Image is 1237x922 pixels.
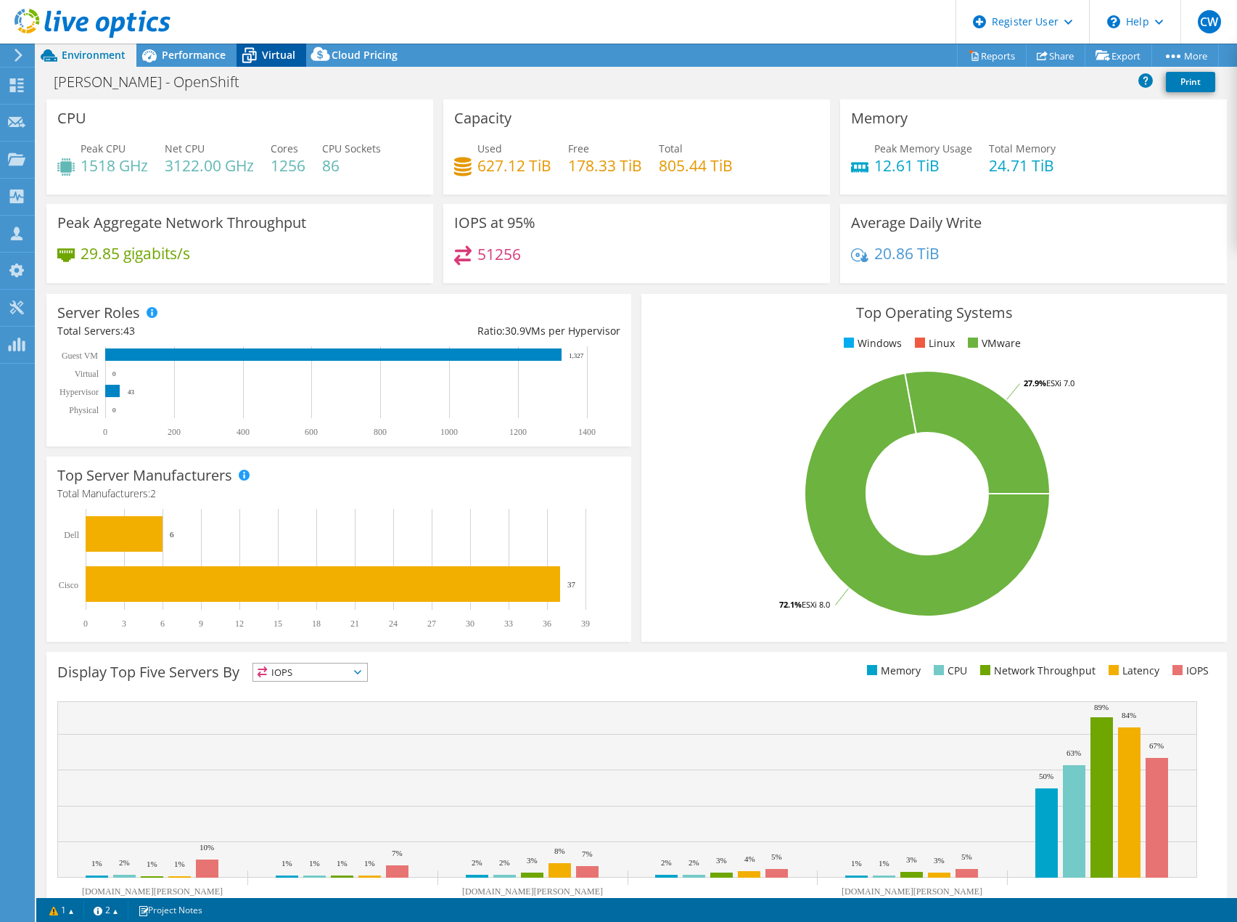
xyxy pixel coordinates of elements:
[1169,663,1209,679] li: IOPS
[57,323,339,339] div: Total Servers:
[322,158,381,174] h4: 86
[123,324,135,338] span: 43
[112,407,116,414] text: 0
[652,305,1215,321] h3: Top Operating Systems
[454,110,511,126] h3: Capacity
[509,427,527,437] text: 1200
[454,215,535,231] h3: IOPS at 95%
[147,860,157,868] text: 1%
[874,142,972,155] span: Peak Memory Usage
[57,305,140,321] h3: Server Roles
[477,246,521,262] h4: 51256
[312,619,321,629] text: 18
[1151,44,1219,67] a: More
[1105,663,1159,679] li: Latency
[162,48,226,62] span: Performance
[81,245,190,261] h4: 29.85 gigabits/s
[527,856,538,865] text: 3%
[659,158,733,174] h4: 805.44 TiB
[309,859,320,868] text: 1%
[39,901,84,919] a: 1
[128,388,135,396] text: 43
[851,215,982,231] h3: Average Daily Write
[119,858,130,867] text: 2%
[543,619,551,629] text: 36
[271,158,305,174] h4: 1256
[851,859,862,868] text: 1%
[305,427,318,437] text: 600
[237,427,250,437] text: 400
[477,158,551,174] h4: 627.12 TiB
[961,852,972,861] text: 5%
[374,427,387,437] text: 800
[83,619,88,629] text: 0
[874,245,940,261] h4: 20.86 TiB
[81,158,148,174] h4: 1518 GHz
[150,486,156,500] span: 2
[47,74,262,90] h1: [PERSON_NAME] - OpenShift
[977,663,1096,679] li: Network Throughput
[1046,378,1074,388] tspan: ESXi 7.0
[170,530,174,539] text: 6
[744,854,755,863] text: 4%
[91,859,102,868] text: 1%
[863,663,921,679] li: Memory
[689,858,699,867] text: 2%
[930,663,967,679] li: CPU
[440,427,458,437] text: 1000
[472,858,482,867] text: 2%
[57,486,620,502] h4: Total Manufacturers:
[389,619,398,629] text: 24
[59,387,99,397] text: Hypervisor
[165,142,205,155] span: Net CPU
[1166,72,1215,92] a: Print
[989,142,1056,155] span: Total Memory
[1198,10,1221,33] span: CW
[499,858,510,867] text: 2%
[199,619,203,629] text: 9
[659,142,683,155] span: Total
[568,142,589,155] span: Free
[906,855,917,864] text: 3%
[332,48,398,62] span: Cloud Pricing
[1122,711,1136,719] text: 84%
[271,142,298,155] span: Cores
[57,468,232,484] h3: Top Server Manufacturers
[59,580,78,590] text: Cisco
[69,405,99,415] text: Physical
[57,110,86,126] h3: CPU
[128,901,213,919] a: Project Notes
[103,427,107,437] text: 0
[339,323,620,339] div: Ratio: VMs per Hypervisor
[582,849,593,858] text: 7%
[364,859,375,868] text: 1%
[989,158,1056,174] h4: 24.71 TiB
[779,599,802,610] tspan: 72.1%
[112,370,116,378] text: 0
[661,858,672,867] text: 2%
[802,599,830,610] tspan: ESXi 8.0
[964,335,1021,351] li: VMware
[62,351,98,361] text: Guest VM
[462,886,603,897] text: [DOMAIN_NAME][PERSON_NAME]
[466,619,474,629] text: 30
[1149,741,1164,750] text: 67%
[771,852,782,861] text: 5%
[1024,378,1046,388] tspan: 27.9%
[934,856,945,865] text: 3%
[1094,703,1109,711] text: 89%
[122,619,126,629] text: 3
[554,846,565,855] text: 8%
[165,158,254,174] h4: 3122.00 GHz
[281,859,292,868] text: 1%
[879,859,889,868] text: 1%
[392,849,403,857] text: 7%
[569,352,584,359] text: 1,327
[160,619,165,629] text: 6
[200,843,214,852] text: 10%
[64,530,79,540] text: Dell
[168,427,181,437] text: 200
[1085,44,1152,67] a: Export
[567,580,576,589] text: 37
[262,48,295,62] span: Virtual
